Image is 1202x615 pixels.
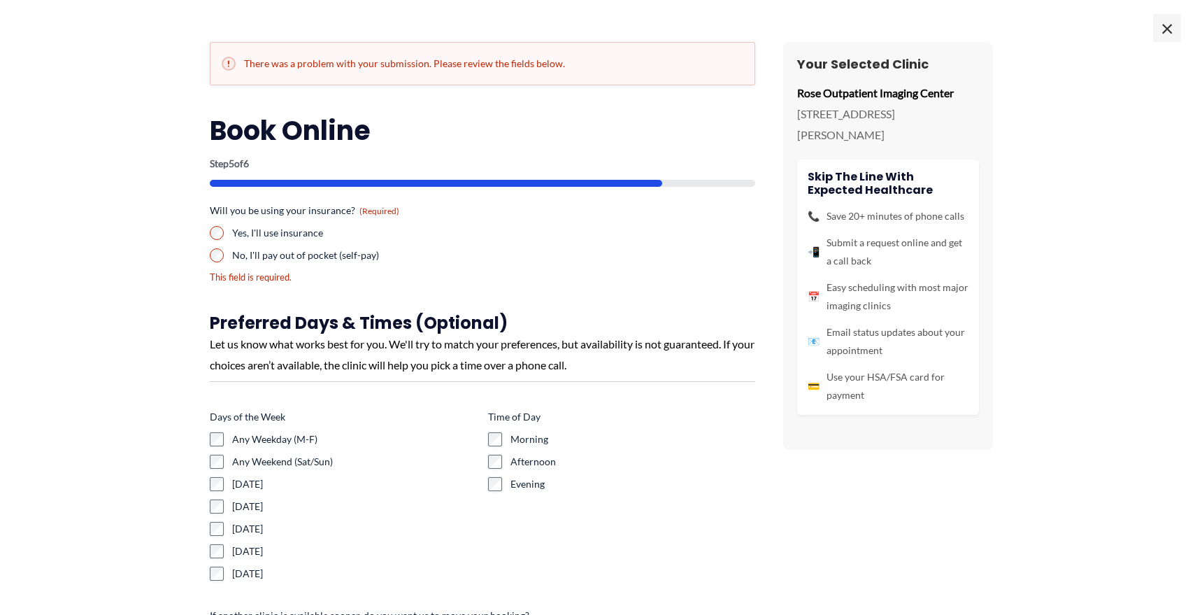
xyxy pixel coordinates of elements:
label: Evening [510,477,755,491]
span: 📅 [808,288,820,306]
label: [DATE] [232,477,477,491]
div: This field is required. [210,271,477,284]
legend: Time of Day [488,410,541,424]
p: Step of [210,159,755,169]
li: Submit a request online and get a call back [808,234,968,270]
div: Let us know what works best for you. We'll try to match your preferences, but availability is not... [210,334,755,375]
label: Morning [510,432,755,446]
label: [DATE] [232,544,477,558]
label: Any Weekday (M-F) [232,432,477,446]
legend: Days of the Week [210,410,285,424]
li: Email status updates about your appointment [808,323,968,360]
legend: Will you be using your insurance? [210,204,399,218]
h3: Your Selected Clinic [797,56,979,72]
h4: Skip the line with Expected Healthcare [808,170,968,197]
label: Yes, I'll use insurance [232,226,477,240]
label: [DATE] [232,567,477,581]
p: [STREET_ADDRESS][PERSON_NAME] [797,104,979,145]
span: 📞 [808,207,820,225]
span: 📲 [808,243,820,261]
span: × [1153,14,1181,42]
li: Save 20+ minutes of phone calls [808,207,968,225]
h2: There was a problem with your submission. Please review the fields below. [222,57,743,71]
span: 💳 [808,377,820,395]
label: Afternoon [510,455,755,469]
label: [DATE] [232,500,477,514]
span: 6 [243,157,249,169]
span: (Required) [359,206,399,216]
h3: Preferred Days & Times (Optional) [210,312,755,334]
li: Easy scheduling with most major imaging clinics [808,278,968,315]
span: 5 [229,157,234,169]
p: Rose Outpatient Imaging Center [797,83,979,104]
h2: Book Online [210,113,755,148]
label: Any Weekend (Sat/Sun) [232,455,477,469]
span: 📧 [808,332,820,351]
label: No, I'll pay out of pocket (self-pay) [232,248,477,262]
label: [DATE] [232,522,477,536]
li: Use your HSA/FSA card for payment [808,368,968,404]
